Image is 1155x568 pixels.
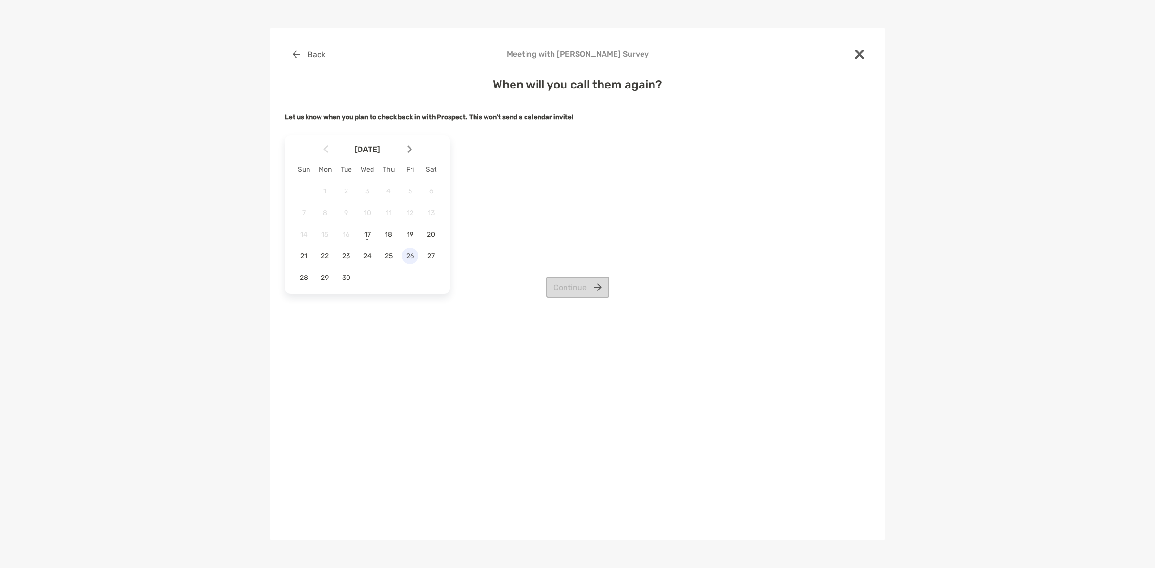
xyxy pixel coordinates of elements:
[407,145,412,153] img: Arrow icon
[402,252,418,260] span: 26
[285,114,870,121] h5: Let us know when you plan to check back in with Prospect.
[317,230,333,239] span: 15
[317,187,333,195] span: 1
[359,230,375,239] span: 17
[402,187,418,195] span: 5
[317,209,333,217] span: 8
[314,165,335,174] div: Mon
[381,252,397,260] span: 25
[399,165,421,174] div: Fri
[402,230,418,239] span: 19
[381,230,397,239] span: 18
[285,44,333,65] button: Back
[317,252,333,260] span: 22
[423,252,439,260] span: 27
[338,274,354,282] span: 30
[330,145,405,154] span: [DATE]
[359,187,375,195] span: 3
[469,114,574,121] strong: This won't send a calendar invite!
[402,209,418,217] span: 12
[378,165,399,174] div: Thu
[381,187,397,195] span: 4
[423,187,439,195] span: 6
[381,209,397,217] span: 11
[295,274,312,282] span: 28
[338,252,354,260] span: 23
[285,78,870,91] h4: When will you call them again?
[855,50,864,59] img: close modal
[335,165,357,174] div: Tue
[293,50,300,58] img: button icon
[359,209,375,217] span: 10
[338,230,354,239] span: 16
[423,230,439,239] span: 20
[359,252,375,260] span: 24
[295,252,312,260] span: 21
[317,274,333,282] span: 29
[338,209,354,217] span: 9
[421,165,442,174] div: Sat
[323,145,328,153] img: Arrow icon
[295,230,312,239] span: 14
[423,209,439,217] span: 13
[295,209,312,217] span: 7
[285,50,870,59] h4: Meeting with [PERSON_NAME] Survey
[293,165,314,174] div: Sun
[357,165,378,174] div: Wed
[338,187,354,195] span: 2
